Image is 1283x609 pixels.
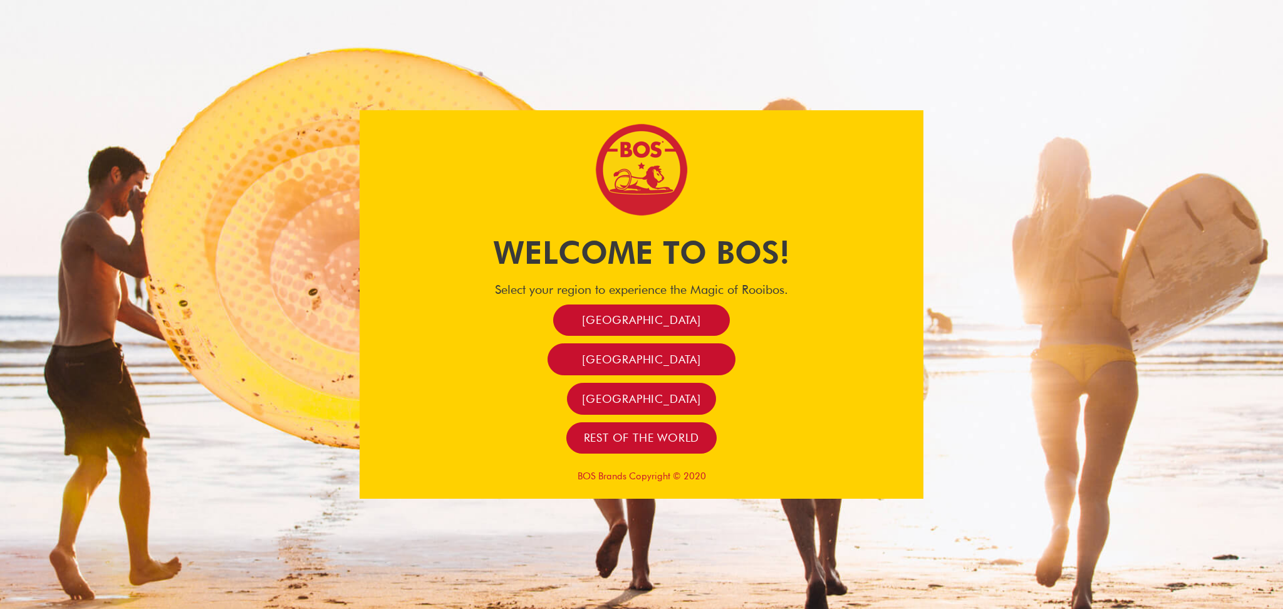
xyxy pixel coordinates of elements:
[553,304,730,336] a: [GEOGRAPHIC_DATA]
[360,231,923,274] h1: Welcome to BOS!
[566,422,717,454] a: Rest of the world
[584,430,700,445] span: Rest of the world
[360,471,923,482] p: BOS Brands Copyright © 2020
[582,352,701,367] span: [GEOGRAPHIC_DATA]
[360,282,923,297] h4: Select your region to experience the Magic of Rooibos.
[582,392,701,406] span: [GEOGRAPHIC_DATA]
[567,383,716,415] a: [GEOGRAPHIC_DATA]
[582,313,701,327] span: [GEOGRAPHIC_DATA]
[595,123,688,217] img: Bos Brands
[548,343,735,375] a: [GEOGRAPHIC_DATA]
